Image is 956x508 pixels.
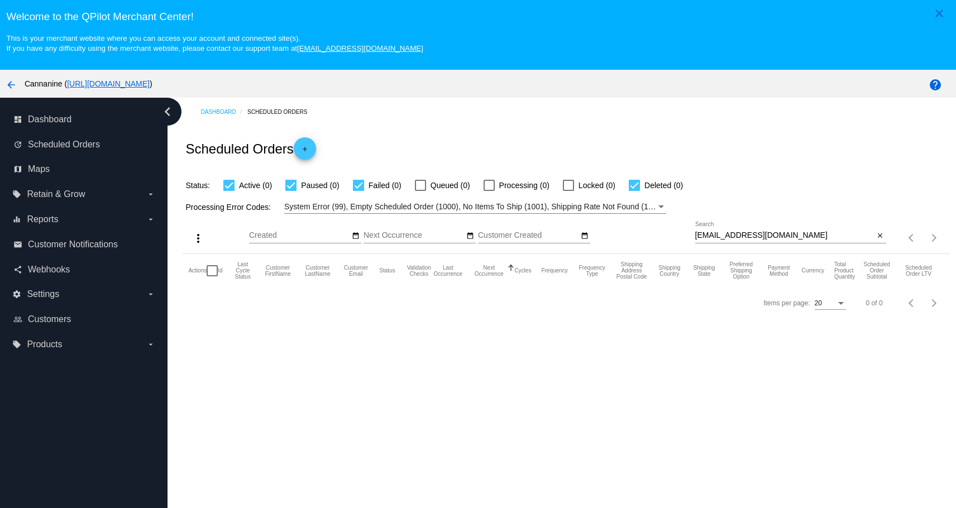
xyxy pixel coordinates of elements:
input: Search [695,231,874,240]
mat-icon: date_range [581,232,589,241]
i: email [13,240,22,249]
mat-icon: arrow_back [4,78,18,92]
button: Change sorting for CurrencyIso [801,267,824,274]
a: [EMAIL_ADDRESS][DOMAIN_NAME] [297,44,423,52]
span: Maps [28,164,50,174]
h2: Scheduled Orders [185,137,316,160]
i: share [13,265,22,274]
mat-header-cell: Total Product Quantity [834,254,861,287]
a: share Webhooks [13,261,155,279]
span: Processing Error Codes: [185,203,271,212]
i: dashboard [13,115,22,124]
mat-icon: date_range [352,232,360,241]
span: Queued (0) [431,179,470,192]
a: [URL][DOMAIN_NAME] [67,79,150,88]
i: arrow_drop_down [146,215,155,224]
small: This is your merchant website where you can access your account and connected site(s). If you hav... [6,34,423,52]
span: Active (0) [239,179,272,192]
button: Change sorting for Status [379,267,395,274]
div: 0 of 0 [866,299,883,307]
mat-icon: help [929,78,942,92]
button: Change sorting for Cycles [514,267,531,274]
a: Scheduled Orders [247,103,317,121]
span: Retain & Grow [27,189,85,199]
span: Locked (0) [579,179,615,192]
button: Change sorting for PaymentMethod.Type [766,265,791,277]
span: Failed (0) [369,179,401,192]
button: Change sorting for ShippingState [692,265,716,277]
span: Webhooks [28,265,70,275]
mat-icon: close [876,232,884,241]
mat-icon: close [933,7,946,20]
button: Change sorting for FrequencyType [578,265,606,277]
button: Previous page [901,227,923,249]
input: Customer Created [478,231,579,240]
button: Change sorting for Frequency [541,267,567,274]
button: Change sorting for ShippingCountry [657,265,682,277]
a: update Scheduled Orders [13,136,155,154]
mat-header-cell: Actions [188,254,207,287]
span: Paused (0) [301,179,339,192]
i: map [13,165,22,174]
i: arrow_drop_down [146,190,155,199]
mat-icon: add [298,145,312,159]
span: Scheduled Orders [28,140,100,150]
button: Previous page [901,292,923,314]
button: Change sorting for ShippingPostcode [616,261,647,280]
i: settings [12,290,21,299]
mat-icon: date_range [466,232,474,241]
span: Cannanine ( ) [25,79,152,88]
i: local_offer [12,190,21,199]
a: map Maps [13,160,155,178]
i: equalizer [12,215,21,224]
i: update [13,140,22,149]
button: Change sorting for LastOccurrenceUtc [433,265,463,277]
h3: Welcome to the QPilot Merchant Center! [6,11,949,23]
button: Next page [923,292,945,314]
button: Change sorting for PreferredShippingOption [726,261,756,280]
mat-header-cell: Validation Checks [405,254,433,287]
i: chevron_left [159,103,176,121]
mat-select: Filter by Processing Error Codes [284,200,666,214]
mat-icon: more_vert [192,232,205,245]
mat-select: Items per page: [815,300,846,308]
span: Dashboard [28,114,71,124]
span: Settings [27,289,59,299]
a: people_outline Customers [13,310,155,328]
button: Change sorting for Subtotal [861,261,893,280]
i: local_offer [12,340,21,349]
span: Processing (0) [499,179,549,192]
button: Change sorting for LifetimeValue [903,265,934,277]
button: Change sorting for NextOccurrenceUtc [474,265,504,277]
button: Change sorting for CustomerEmail [343,265,370,277]
a: dashboard Dashboard [13,111,155,128]
a: email Customer Notifications [13,236,155,253]
span: 20 [815,299,822,307]
i: people_outline [13,315,22,324]
span: Products [27,339,62,349]
button: Clear [874,230,886,242]
button: Change sorting for Id [218,267,222,274]
button: Change sorting for LastProcessingCycleId [233,261,253,280]
i: arrow_drop_down [146,290,155,299]
span: Status: [185,181,210,190]
a: Dashboard [200,103,247,121]
i: arrow_drop_down [146,340,155,349]
input: Next Occurrence [364,231,464,240]
input: Created [249,231,350,240]
span: Customer Notifications [28,239,118,250]
span: Customers [28,314,71,324]
div: Items per page: [763,299,810,307]
span: Deleted (0) [644,179,683,192]
button: Change sorting for CustomerFirstName [263,265,293,277]
button: Next page [923,227,945,249]
span: Reports [27,214,58,224]
button: Change sorting for CustomerLastName [303,265,332,277]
